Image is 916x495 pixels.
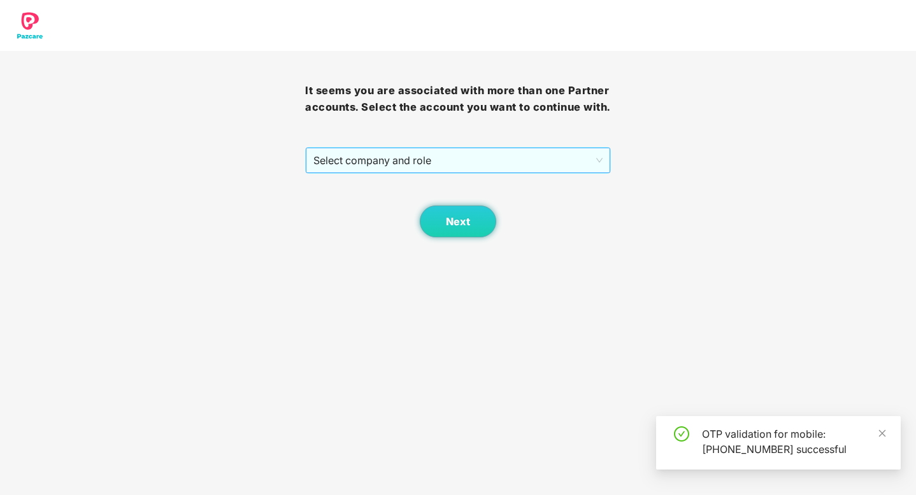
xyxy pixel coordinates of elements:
span: check-circle [674,426,689,442]
span: close [878,429,887,438]
h3: It seems you are associated with more than one Partner accounts. Select the account you want to c... [305,83,610,115]
div: OTP validation for mobile: [PHONE_NUMBER] successful [702,426,885,457]
span: Next [446,216,470,228]
span: Select company and role [313,148,602,172]
button: Next [420,206,496,237]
